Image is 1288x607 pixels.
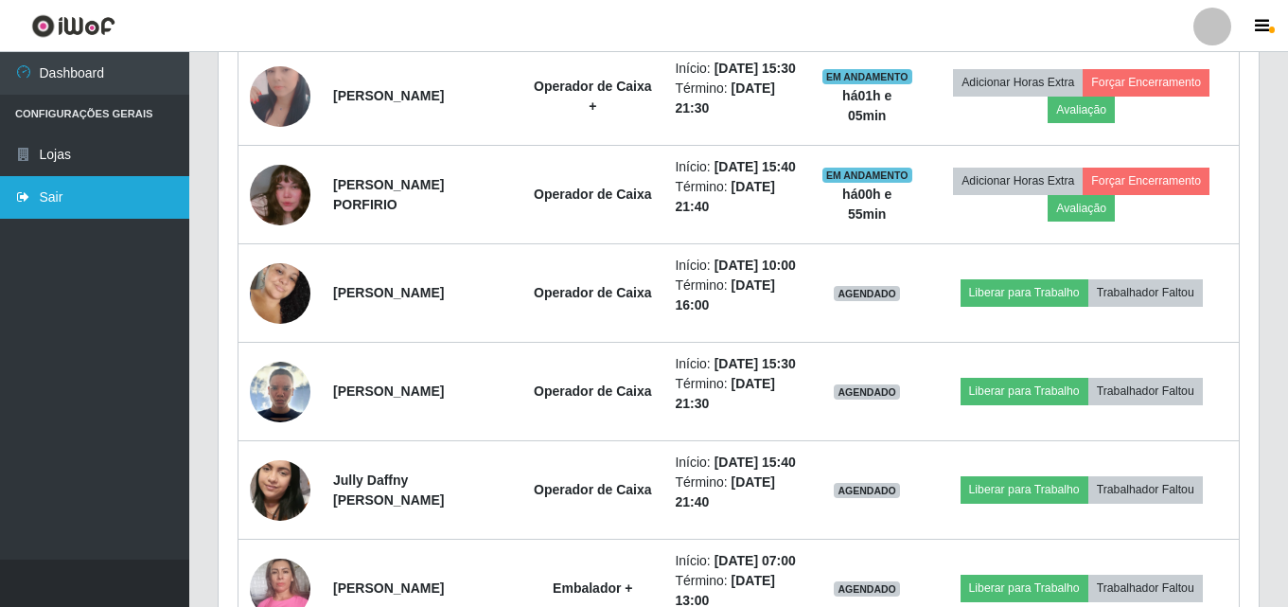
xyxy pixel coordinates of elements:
[333,384,444,399] strong: [PERSON_NAME]
[842,88,891,123] strong: há 01 h e 05 min
[675,79,799,118] li: Término:
[961,575,1088,601] button: Liberar para Trabalho
[953,168,1083,194] button: Adicionar Horas Extra
[675,473,799,512] li: Término:
[715,455,796,470] time: [DATE] 15:40
[250,141,310,249] img: 1754938738059.jpeg
[1088,378,1203,404] button: Trabalhador Faltou
[961,378,1088,404] button: Liberar para Trabalho
[1088,575,1203,601] button: Trabalhador Faltou
[534,187,652,202] strong: Operador de Caixa
[961,476,1088,503] button: Liberar para Trabalho
[675,374,799,414] li: Término:
[553,580,632,596] strong: Embalador +
[333,88,444,103] strong: [PERSON_NAME]
[534,79,652,114] strong: Operador de Caixa +
[333,177,444,212] strong: [PERSON_NAME] PORFIRIO
[1048,97,1115,123] button: Avaliação
[953,69,1083,96] button: Adicionar Horas Extra
[1083,69,1209,96] button: Forçar Encerramento
[675,354,799,374] li: Início:
[715,61,796,76] time: [DATE] 15:30
[1088,279,1203,306] button: Trabalhador Faltou
[1048,195,1115,222] button: Avaliação
[250,437,310,545] img: 1696275529779.jpeg
[675,157,799,177] li: Início:
[250,362,310,422] img: 1753462456105.jpeg
[250,247,310,340] img: 1750087788307.jpeg
[961,279,1088,306] button: Liberar para Trabalho
[333,285,444,300] strong: [PERSON_NAME]
[834,581,900,597] span: AGENDADO
[333,473,444,508] strong: Jully Daffny [PERSON_NAME]
[715,553,796,568] time: [DATE] 07:00
[715,258,796,273] time: [DATE] 10:00
[675,276,799,315] li: Término:
[842,187,891,222] strong: há 00 h e 55 min
[822,168,912,183] span: EM ANDAMENTO
[834,384,900,400] span: AGENDADO
[250,34,310,158] img: 1673908492662.jpeg
[1083,168,1209,194] button: Forçar Encerramento
[31,14,115,38] img: CoreUI Logo
[834,286,900,301] span: AGENDADO
[534,384,652,399] strong: Operador de Caixa
[333,580,444,596] strong: [PERSON_NAME]
[715,356,796,371] time: [DATE] 15:30
[822,69,912,84] span: EM ANDAMENTO
[534,285,652,300] strong: Operador de Caixa
[675,256,799,276] li: Início:
[675,59,799,79] li: Início:
[834,483,900,498] span: AGENDADO
[715,159,796,174] time: [DATE] 15:40
[675,177,799,217] li: Término:
[675,453,799,473] li: Início:
[675,551,799,571] li: Início:
[1088,476,1203,503] button: Trabalhador Faltou
[534,482,652,497] strong: Operador de Caixa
